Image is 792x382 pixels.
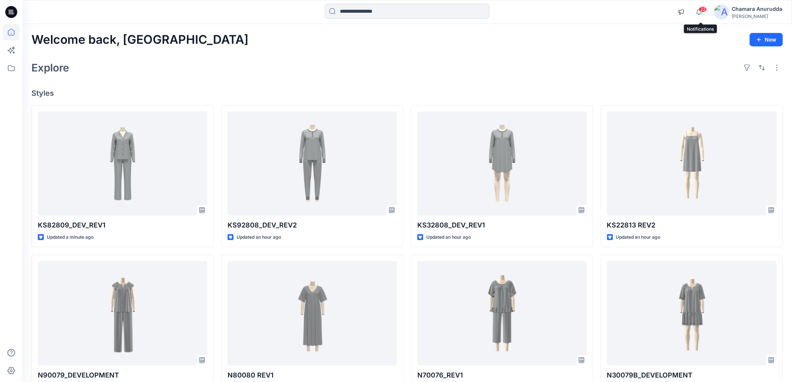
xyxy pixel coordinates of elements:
div: Chamara Anurudda [732,4,783,13]
a: KS22813 REV2 [607,111,777,216]
p: KS92808_DEV_REV2 [228,220,397,230]
h4: Styles [31,89,783,98]
p: N90079_DEVELOPMENT [38,370,207,381]
div: [PERSON_NAME] [732,13,783,19]
p: Updated an hour ago [237,233,281,241]
p: N30079B_DEVELOPMENT [607,370,777,381]
img: avatar [714,4,729,19]
a: N30079B_DEVELOPMENT [607,261,777,365]
p: Updated an hour ago [426,233,471,241]
button: New [750,33,783,46]
p: KS32808_DEV_REV1 [417,220,587,230]
h2: Explore [31,62,69,74]
a: KS92808_DEV_REV2 [228,111,397,216]
p: KS82809_DEV_REV1 [38,220,207,230]
a: N90079_DEVELOPMENT [38,261,207,365]
a: KS82809_DEV_REV1 [38,111,207,216]
p: Updated a minute ago [47,233,94,241]
span: 22 [699,6,707,12]
p: N80080 REV1 [228,370,397,381]
a: N70076_REV1 [417,261,587,365]
p: KS22813 REV2 [607,220,777,230]
h2: Welcome back, [GEOGRAPHIC_DATA] [31,33,249,47]
a: N80080 REV1 [228,261,397,365]
p: Updated an hour ago [616,233,661,241]
a: KS32808_DEV_REV1 [417,111,587,216]
p: N70076_REV1 [417,370,587,381]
